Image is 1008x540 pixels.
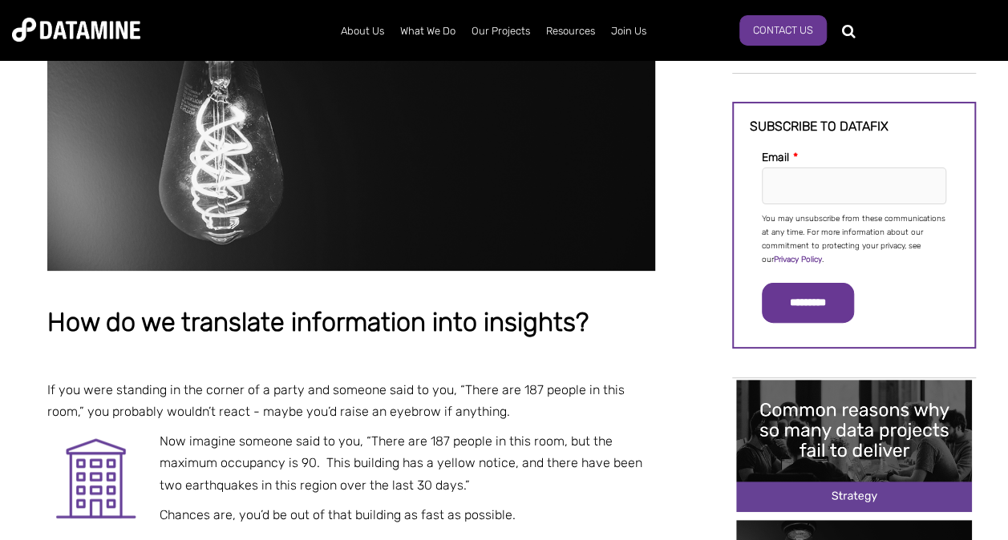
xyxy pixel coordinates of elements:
a: Contact Us [739,15,827,46]
span: Email [762,151,789,164]
a: Privacy Policy [774,255,822,264]
img: Datamine [12,18,140,42]
a: Our Projects [464,10,538,52]
p: You may unsubscribe from these communications at any time. For more information about our commitm... [762,212,946,267]
p: Chances are, you’d be out of that building as fast as possible. [47,504,655,526]
a: What We Do [392,10,464,52]
img: Apartment [47,430,144,526]
img: Common reasons why so many data projects fail to deliver [736,380,972,512]
img: analytics to insight translation light bulb in dark room [47,18,655,271]
p: If you were standing in the corner of a party and someone said to you, “There are 187 people in t... [47,379,655,422]
h1: How do we translate information into insights? [47,308,655,337]
a: Resources [538,10,603,52]
a: Join Us [603,10,654,52]
h3: Subscribe to datafix [750,119,958,134]
a: About Us [333,10,392,52]
p: Now imagine someone said to you, “There are 187 people in this room, but the maximum occupancy is... [47,430,655,496]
